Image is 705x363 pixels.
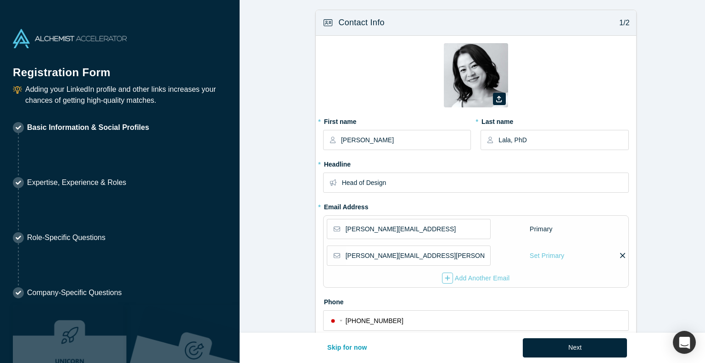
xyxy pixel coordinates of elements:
p: Adding your LinkedIn profile and other links increases your chances of getting high-quality matches. [25,84,227,106]
button: Next [523,338,627,357]
label: Last name [481,114,628,127]
p: Basic Information & Social Profiles [27,122,149,133]
label: Email Address [323,199,369,212]
p: Role-Specific Questions [27,232,106,243]
img: Profile user default [444,43,508,107]
h1: Registration Form [13,55,227,81]
button: Skip for now [318,338,377,357]
p: Expertise, Experience & Roles [27,177,126,188]
p: 1/2 [615,17,630,28]
label: Headline [323,156,629,169]
label: Phone [323,294,629,307]
div: Set Primary [529,248,565,264]
img: Alchemist Accelerator Logo [13,29,127,48]
p: Company-Specific Questions [27,287,122,298]
label: First name [323,114,471,127]
h3: Contact Info [338,17,384,29]
div: Primary [529,221,553,237]
div: Add Another Email [442,273,510,284]
input: Partner, CEO [342,173,628,192]
button: Add Another Email [442,272,510,284]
